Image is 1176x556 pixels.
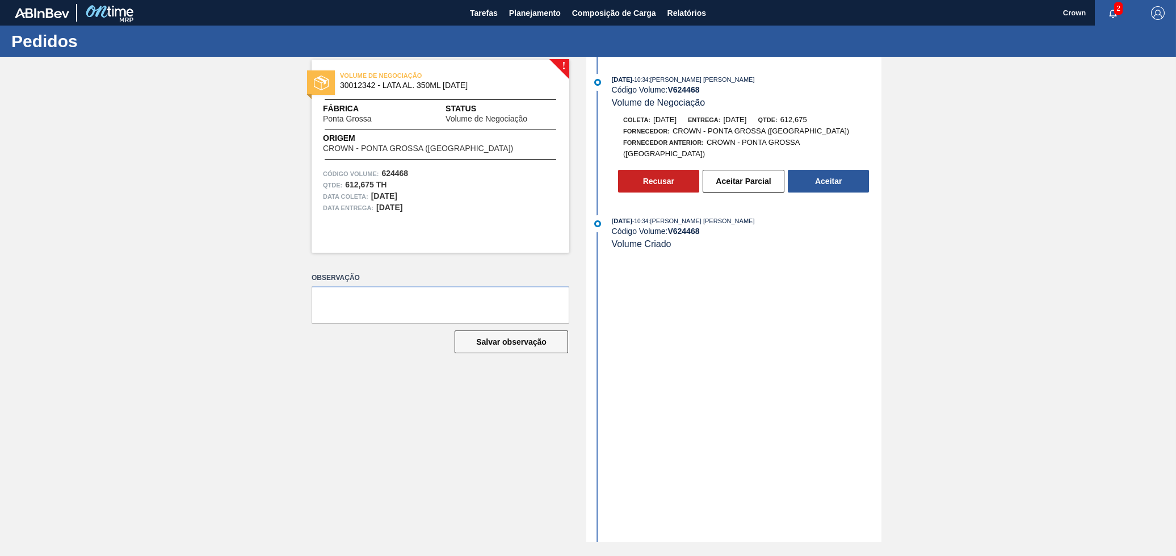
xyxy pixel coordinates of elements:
button: Aceitar Parcial [703,170,784,193]
button: Notificações [1095,5,1131,21]
span: CROWN - PONTA GROSSA ([GEOGRAPHIC_DATA]) [323,144,513,153]
span: Data entrega: [323,202,373,214]
span: 612,675 [780,115,807,124]
span: Qtde : [323,179,342,191]
span: Relatórios [667,6,706,20]
span: Volume de Negociação [446,115,527,123]
span: - 10:34 [632,218,648,224]
label: Observação [312,270,569,286]
img: atual [594,79,601,86]
span: Código Volume: [323,168,379,179]
button: Recusar [618,170,699,193]
div: Código Volume: [612,85,881,94]
strong: 624468 [381,169,408,178]
img: atual [594,220,601,227]
span: [DATE] [612,218,632,224]
span: [DATE] [653,115,677,124]
strong: [DATE] [371,191,397,200]
span: CROWN - PONTA GROSSA ([GEOGRAPHIC_DATA]) [623,138,800,158]
h1: Pedidos [11,35,213,48]
button: Salvar observação [455,331,568,353]
span: : [PERSON_NAME] [PERSON_NAME] [648,76,754,83]
strong: V 624468 [667,85,699,94]
div: Código Volume: [612,227,881,236]
span: Composição de Carga [572,6,656,20]
img: Logout [1151,6,1165,20]
span: Entrega: [688,116,720,123]
img: status [314,76,329,90]
strong: V 624468 [667,227,699,236]
span: Tarefas [470,6,498,20]
span: VOLUME DE NEGOCIAÇÃO [340,70,499,81]
span: [DATE] [723,115,746,124]
span: Planejamento [509,6,561,20]
strong: [DATE] [376,203,402,212]
button: Aceitar [788,170,869,193]
span: Ponta Grossa [323,115,372,123]
span: CROWN - PONTA GROSSA ([GEOGRAPHIC_DATA]) [673,127,849,135]
span: [DATE] [612,76,632,83]
span: 2 [1114,2,1123,15]
span: Status [446,103,558,115]
span: Volume de Negociação [612,98,705,107]
img: TNhmsLtSVTkK8tSr43FrP2fwEKptu5GPRR3wAAAABJRU5ErkJggg== [15,8,69,18]
span: Coleta: [623,116,650,123]
span: : [PERSON_NAME] [PERSON_NAME] [648,218,754,224]
span: Origem [323,132,545,144]
span: Volume Criado [612,239,671,249]
span: Fornecedor Anterior: [623,139,704,146]
span: 30012342 - LATA AL. 350ML BC 429 [340,81,546,90]
strong: 612,675 TH [345,180,387,189]
span: Fornecedor: [623,128,670,135]
span: Data coleta: [323,191,368,202]
span: Fábrica [323,103,408,115]
span: Qtde: [758,116,777,123]
span: - 10:34 [632,77,648,83]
